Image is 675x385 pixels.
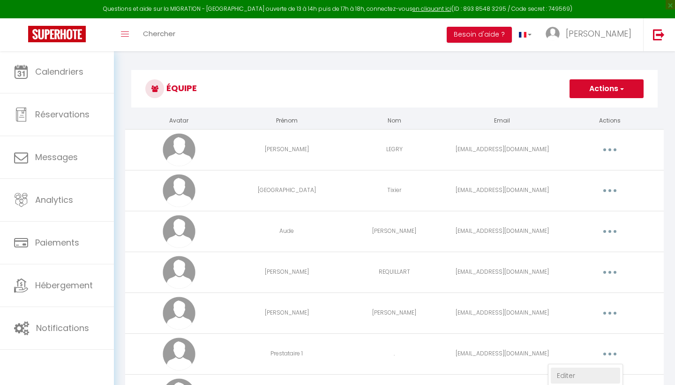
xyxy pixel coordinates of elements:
[163,133,195,166] img: avatar.png
[35,151,78,163] span: Messages
[448,129,556,170] td: [EMAIL_ADDRESS][DOMAIN_NAME]
[539,18,643,51] a: ... [PERSON_NAME]
[341,170,449,211] td: Tixier
[163,256,195,289] img: avatar.png
[163,297,195,330] img: avatar.png
[551,368,620,384] a: Editer
[653,29,665,40] img: logout
[131,70,658,108] h3: Équipe
[341,252,449,293] td: REQUILLART
[233,113,341,129] th: Prénom
[341,333,449,374] td: .
[233,293,341,333] td: [PERSON_NAME]
[448,252,556,293] td: [EMAIL_ADDRESS][DOMAIN_NAME]
[448,211,556,252] td: [EMAIL_ADDRESS][DOMAIN_NAME]
[35,66,83,77] span: Calendriers
[163,215,195,248] img: avatar.png
[35,237,79,248] span: Paiements
[136,18,182,51] a: Chercher
[233,333,341,374] td: Prestataire 1
[233,129,341,170] td: [PERSON_NAME]
[448,170,556,211] td: [EMAIL_ADDRESS][DOMAIN_NAME]
[125,113,233,129] th: Avatar
[233,252,341,293] td: [PERSON_NAME]
[448,333,556,374] td: [EMAIL_ADDRESS][DOMAIN_NAME]
[566,28,631,39] span: [PERSON_NAME]
[35,279,93,291] span: Hébergement
[341,293,449,333] td: [PERSON_NAME]
[163,338,195,370] img: avatar.png
[35,108,90,120] span: Réservations
[143,29,175,38] span: Chercher
[570,79,644,98] button: Actions
[35,194,73,206] span: Analytics
[7,4,36,32] button: Open LiveChat chat widget
[233,211,341,252] td: Aude
[36,322,89,334] span: Notifications
[447,27,512,43] button: Besoin d'aide ?
[412,5,451,13] a: en cliquant ici
[163,174,195,207] img: avatar.png
[448,293,556,333] td: [EMAIL_ADDRESS][DOMAIN_NAME]
[28,26,86,42] img: Super Booking
[341,129,449,170] td: LEGRY
[233,170,341,211] td: [GEOGRAPHIC_DATA]
[341,211,449,252] td: [PERSON_NAME]
[556,113,664,129] th: Actions
[546,27,560,41] img: ...
[341,113,449,129] th: Nom
[448,113,556,129] th: Email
